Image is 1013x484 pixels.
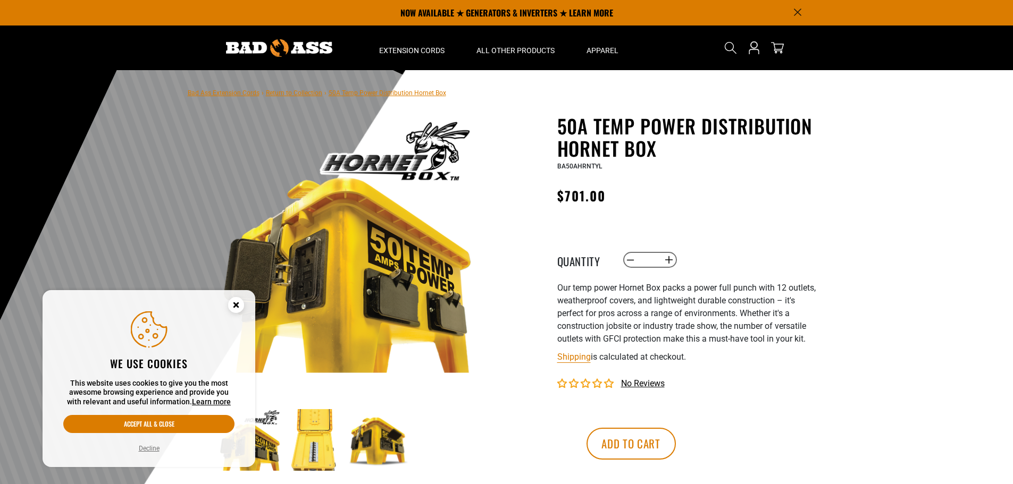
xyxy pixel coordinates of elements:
nav: breadcrumbs [188,86,446,99]
a: Bad Ass Extension Cords [188,89,259,97]
summary: Search [722,39,739,56]
a: Return to Collection [266,89,322,97]
span: 50A Temp Power Distribution Hornet Box [329,89,446,97]
span: › [324,89,326,97]
span: BA50AHRNTYL [557,163,602,170]
span: $701.00 [557,186,606,205]
button: Accept all & close [63,415,235,433]
aside: Cookie Consent [43,290,255,468]
span: No reviews [621,378,665,388]
span: Apparel [587,46,618,55]
a: Shipping [557,352,591,362]
h2: We use cookies [63,356,235,370]
span: All Other Products [476,46,555,55]
summary: Apparel [571,26,634,70]
p: This website uses cookies to give you the most awesome browsing experience and provide you with r... [63,379,235,407]
summary: Extension Cords [363,26,461,70]
span: 0.00 stars [557,379,616,389]
button: Decline [136,443,163,454]
span: › [262,89,264,97]
span: Our temp power Hornet Box packs a power full punch with 12 outlets, weatherproof covers, and ligh... [557,283,816,344]
div: is calculated at checkout. [557,350,818,364]
label: Quantity [557,253,610,267]
a: Learn more [192,397,231,406]
img: Bad Ass Extension Cords [226,39,332,57]
summary: All Other Products [461,26,571,70]
span: Extension Cords [379,46,445,55]
h1: 50A Temp Power Distribution Hornet Box [557,115,818,159]
button: Add to cart [587,428,676,460]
